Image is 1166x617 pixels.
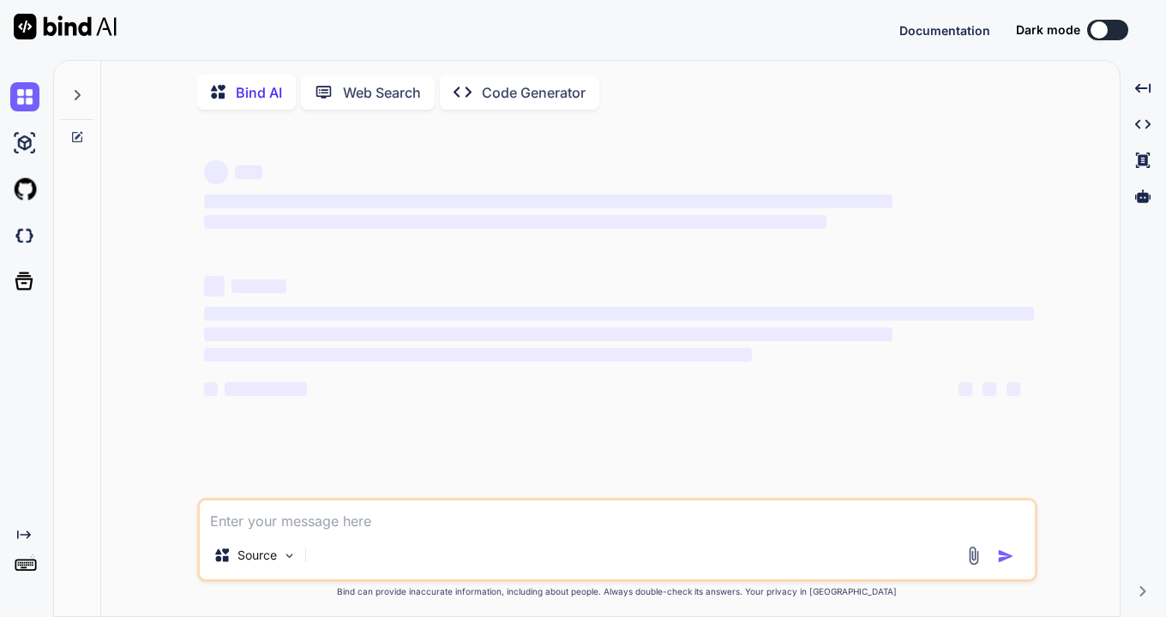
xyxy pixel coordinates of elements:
[197,585,1037,598] p: Bind can provide inaccurate information, including about people. Always double-check its answers....
[231,279,286,293] span: ‌
[964,546,983,566] img: attachment
[237,547,277,564] p: Source
[204,215,826,229] span: ‌
[343,82,421,103] p: Web Search
[14,14,117,39] img: Bind AI
[204,348,752,362] span: ‌
[204,307,1034,320] span: ‌
[899,23,990,38] span: Documentation
[204,276,225,297] span: ‌
[983,382,996,396] span: ‌
[482,82,586,103] p: Code Generator
[1016,21,1080,39] span: Dark mode
[225,382,307,396] span: ‌
[959,382,972,396] span: ‌
[997,548,1014,565] img: icon
[204,327,893,341] span: ‌
[899,21,990,39] button: Documentation
[10,221,39,250] img: darkCloudIdeIcon
[1007,382,1020,396] span: ‌
[235,165,262,179] span: ‌
[10,82,39,111] img: chat
[204,195,893,208] span: ‌
[10,129,39,158] img: ai-studio
[282,548,297,563] img: Pick Models
[204,160,228,184] span: ‌
[10,175,39,204] img: githubLight
[236,82,282,103] p: Bind AI
[204,382,218,396] span: ‌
